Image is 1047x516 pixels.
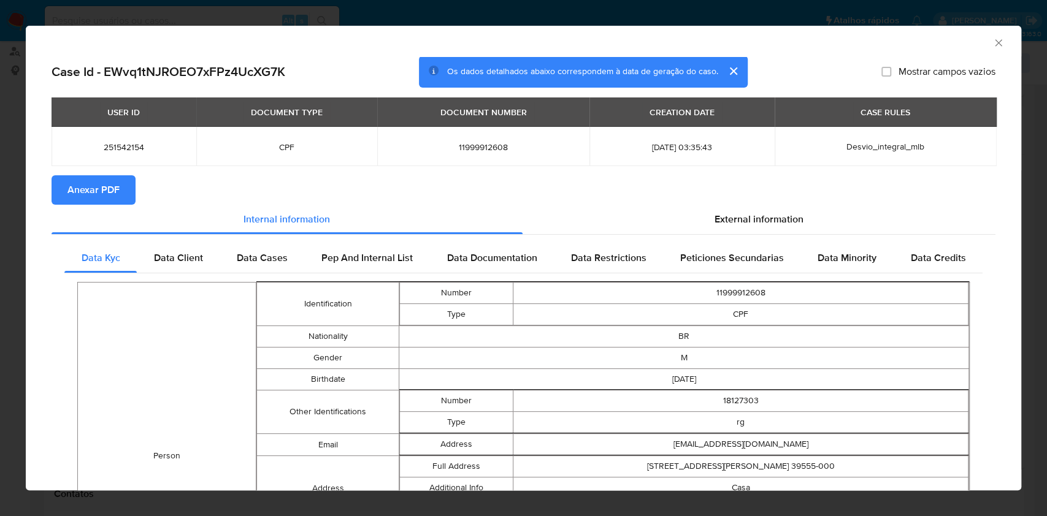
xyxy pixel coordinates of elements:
[447,66,718,78] span: Os dados detalhados abaixo correspondem à data de geração do caso.
[853,102,918,123] div: CASE RULES
[154,251,203,265] span: Data Client
[513,304,968,325] td: CPF
[256,326,399,347] td: Nationality
[321,251,413,265] span: Pep And Internal List
[604,142,760,153] span: [DATE] 03:35:43
[256,369,399,390] td: Birthdate
[26,26,1021,490] div: closure-recommendation-modal
[400,434,513,455] td: Address
[447,251,537,265] span: Data Documentation
[256,283,399,326] td: Identification
[642,102,722,123] div: CREATION DATE
[910,251,965,265] span: Data Credits
[992,37,1003,48] button: Fechar a janela
[718,56,748,86] button: cerrar
[82,251,120,265] span: Data Kyc
[400,456,513,477] td: Full Address
[399,369,969,390] td: [DATE]
[67,176,120,203] span: Anexar PDF
[400,412,513,433] td: Type
[399,326,969,347] td: BR
[211,142,363,153] span: CPF
[256,347,399,369] td: Gender
[846,140,924,153] span: Desvio_integral_mlb
[400,283,513,304] td: Number
[400,477,513,499] td: Additional Info
[244,102,330,123] div: DOCUMENT TYPE
[571,251,646,265] span: Data Restrictions
[400,304,513,325] td: Type
[66,142,182,153] span: 251542154
[400,390,513,412] td: Number
[513,283,968,304] td: 11999912608
[680,251,784,265] span: Peticiones Secundarias
[513,477,968,499] td: Casa
[513,456,968,477] td: [STREET_ADDRESS][PERSON_NAME] 39555-000
[818,251,876,265] span: Data Minority
[64,243,983,273] div: Detailed internal info
[256,434,399,456] td: Email
[52,64,285,80] h2: Case Id - EWvq1tNJROEO7xFPz4UcXG7K
[100,102,147,123] div: USER ID
[52,175,136,205] button: Anexar PDF
[244,212,330,226] span: Internal information
[899,66,995,78] span: Mostrar campos vazios
[513,390,968,412] td: 18127303
[715,212,803,226] span: External information
[433,102,534,123] div: DOCUMENT NUMBER
[513,434,968,455] td: [EMAIL_ADDRESS][DOMAIN_NAME]
[256,390,399,434] td: Other Identifications
[399,347,969,369] td: M
[513,412,968,433] td: rg
[237,251,288,265] span: Data Cases
[392,142,574,153] span: 11999912608
[881,67,891,77] input: Mostrar campos vazios
[52,205,995,234] div: Detailed info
